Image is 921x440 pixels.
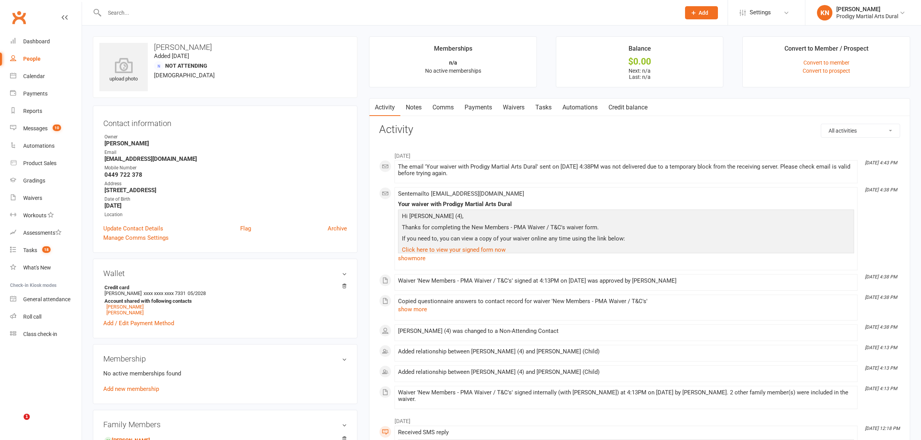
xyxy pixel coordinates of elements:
[10,224,82,242] a: Assessments
[836,13,898,20] div: Prodigy Martial Arts Dural
[10,291,82,308] a: General attendance kiosk mode
[106,310,144,316] a: [PERSON_NAME]
[23,230,62,236] div: Assessments
[10,242,82,259] a: Tasks 18
[400,234,852,245] p: If you need to, you can view a copy of your waiver online any time using the link below:
[188,290,206,296] span: 05/2028
[400,223,852,234] p: Thanks for completing the New Members - PMA Waiver / T&C's waiver form.
[865,274,897,280] i: [DATE] 4:38 PM
[10,259,82,276] a: What's New
[23,296,70,302] div: General attendance
[400,99,427,116] a: Notes
[42,246,51,253] span: 18
[530,99,557,116] a: Tasks
[10,137,82,155] a: Automations
[9,8,29,27] a: Clubworx
[10,33,82,50] a: Dashboard
[104,133,347,141] div: Owner
[10,308,82,326] a: Roll call
[398,389,854,402] div: Waiver 'New Members - PMA Waiver / T&C's' signed internally (with [PERSON_NAME]) at 4:13PM on [DA...
[557,99,603,116] a: Automations
[865,324,897,330] i: [DATE] 4:38 PM
[379,413,900,425] li: [DATE]
[23,212,46,218] div: Workouts
[99,43,351,51] h3: [PERSON_NAME]
[103,319,174,328] a: Add / Edit Payment Method
[240,224,251,233] a: Flag
[10,207,82,224] a: Workouts
[865,365,897,371] i: [DATE] 4:13 PM
[603,99,653,116] a: Credit balance
[865,187,897,193] i: [DATE] 4:38 PM
[398,164,854,177] div: The email 'Your waiver with Prodigy Martial Arts Dural' sent on [DATE] 4:38PM was not delivered d...
[102,7,675,18] input: Search...
[398,305,427,314] button: show more
[24,414,30,420] span: 1
[154,72,215,79] span: [DEMOGRAPHIC_DATA]
[144,290,186,296] span: xxxx xxxx xxxx 7331
[8,414,26,432] iframe: Intercom live chat
[449,60,457,66] strong: n/a
[53,124,61,131] span: 10
[803,60,849,66] a: Convert to member
[328,224,347,233] a: Archive
[103,283,347,317] li: [PERSON_NAME]
[434,44,472,58] div: Memberships
[99,58,148,83] div: upload photo
[398,328,854,334] div: [PERSON_NAME] (4) was changed to a Non-Attending Contact
[10,189,82,207] a: Waivers
[103,233,169,242] a: Manage Comms Settings
[104,180,347,188] div: Address
[10,155,82,172] a: Product Sales
[398,201,854,208] div: Your waiver with Prodigy Martial Arts Dural
[836,6,898,13] div: [PERSON_NAME]
[10,68,82,85] a: Calendar
[398,369,854,375] div: Added relationship between [PERSON_NAME] (4) and [PERSON_NAME] (Child)
[10,85,82,102] a: Payments
[803,68,850,74] a: Convert to prospect
[398,190,524,197] span: Sent email to [EMAIL_ADDRESS][DOMAIN_NAME]
[103,224,163,233] a: Update Contact Details
[10,172,82,189] a: Gradings
[629,44,651,58] div: Balance
[379,124,900,136] h3: Activity
[10,102,82,120] a: Reports
[23,177,45,184] div: Gradings
[23,264,51,271] div: What's New
[23,247,37,253] div: Tasks
[103,369,347,378] p: No active memberships found
[106,304,144,310] a: [PERSON_NAME]
[23,38,50,44] div: Dashboard
[104,285,343,290] strong: Credit card
[104,211,347,218] div: Location
[23,108,42,114] div: Reports
[23,73,45,79] div: Calendar
[865,295,897,300] i: [DATE] 4:38 PM
[398,298,854,305] div: Copied questionnaire answers to contact record for waiver 'New Members - PMA Waiver / T&C's'
[104,187,347,194] strong: [STREET_ADDRESS]
[369,99,400,116] a: Activity
[10,120,82,137] a: Messages 10
[23,56,41,62] div: People
[398,278,854,284] div: Waiver 'New Members - PMA Waiver / T&C's' signed at 4:13PM on [DATE] was approved by [PERSON_NAME]
[104,149,347,156] div: Email
[23,143,55,149] div: Automations
[563,58,716,66] div: $0.00
[402,246,506,253] a: Click here to view your signed form now
[23,195,42,201] div: Waivers
[699,10,708,16] span: Add
[104,171,347,178] strong: 0449 722 378
[103,269,347,278] h3: Wallet
[104,298,343,304] strong: Account shared with following contacts
[10,50,82,68] a: People
[104,196,347,203] div: Date of Birth
[427,99,459,116] a: Comms
[103,116,347,128] h3: Contact information
[398,429,854,436] div: Received SMS reply
[400,211,852,223] p: Hi [PERSON_NAME] (4),
[750,4,771,21] span: Settings
[23,90,48,97] div: Payments
[104,155,347,162] strong: [EMAIL_ADDRESS][DOMAIN_NAME]
[104,202,347,209] strong: [DATE]
[23,314,41,320] div: Roll call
